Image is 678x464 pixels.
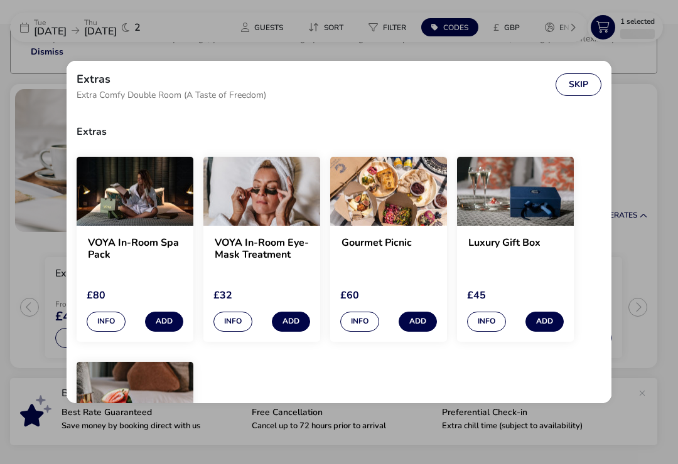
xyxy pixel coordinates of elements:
button: Info [87,312,126,332]
h2: VOYA In-Room Eye-Mask Treatment [215,237,309,261]
span: Extra Comfy Double Room (A Taste of Freedom) [77,91,266,100]
h3: Extras [77,117,601,147]
span: £80 [87,288,105,302]
span: £32 [213,288,232,302]
button: Add [272,312,310,332]
div: extras selection modal [67,61,611,403]
h2: Luxury Gift Box [468,237,562,261]
button: Info [213,312,252,332]
button: Add [525,312,564,332]
button: Add [145,312,183,332]
span: £45 [467,288,486,302]
button: Add [399,312,437,332]
h2: Extras [77,73,110,85]
span: £60 [340,288,359,302]
h2: Gourmet Picnic [342,237,436,261]
button: Skip [556,73,601,96]
h2: VOYA In-Room Spa Pack [88,237,182,261]
button: Info [467,312,506,332]
button: Info [340,312,379,332]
